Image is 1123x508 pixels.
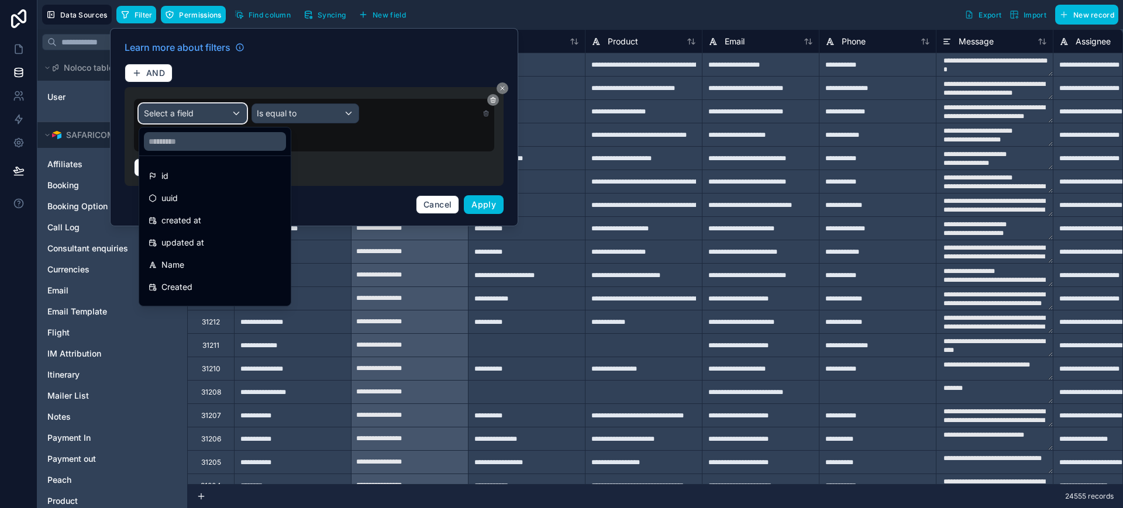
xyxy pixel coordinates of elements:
[161,6,230,23] a: Permissions
[47,411,154,423] a: Notes
[201,458,221,467] div: 31205
[42,386,182,405] div: Mailer List
[47,91,66,103] span: User
[47,306,154,317] a: Email Template
[47,390,154,402] a: Mailer List
[47,179,79,191] span: Booking
[47,306,107,317] span: Email Template
[116,6,157,23] button: Filter
[42,428,182,447] div: Payment In
[47,222,154,233] a: Call Log
[354,6,410,23] button: New field
[42,450,182,468] div: Payment out
[979,11,1001,19] span: Export
[161,258,184,272] span: Name
[135,11,153,19] span: Filter
[373,11,406,19] span: New field
[42,281,182,300] div: Email
[608,36,638,47] span: Product
[42,344,182,363] div: IM Attribution
[47,327,70,338] span: Flight
[47,390,89,402] span: Mailer List
[47,453,154,465] a: Payment out
[47,158,154,170] a: Affiliates
[42,176,182,195] div: Booking
[201,388,221,397] div: 31208
[201,481,221,490] div: 31204
[42,302,182,321] div: Email Template
[47,495,154,507] a: Product
[959,36,994,47] span: Message
[161,6,225,23] button: Permissions
[1076,36,1111,47] span: Assignee
[1073,11,1114,19] span: New record
[161,302,180,316] span: Form
[47,91,142,103] a: User
[47,158,82,170] span: Affiliates
[42,88,182,106] div: User
[161,280,192,294] span: Created
[42,471,182,489] div: Peach
[47,453,96,465] span: Payment out
[249,11,291,19] span: Find column
[42,197,182,216] div: Booking Option
[60,11,108,19] span: Data Sources
[47,432,91,444] span: Payment In
[47,243,154,254] a: Consultant enquiries
[201,411,221,420] div: 31207
[47,243,128,254] span: Consultant enquiries
[47,222,80,233] span: Call Log
[42,323,182,342] div: Flight
[47,474,71,486] span: Peach
[1055,5,1118,25] button: New record
[42,407,182,426] div: Notes
[1024,11,1046,19] span: Import
[47,348,101,360] span: IM Attribution
[42,218,182,237] div: Call Log
[47,285,68,296] span: Email
[1065,492,1114,501] span: 24555 records
[318,11,346,19] span: Syncing
[47,411,71,423] span: Notes
[42,127,166,143] button: Airtable LogoSAFARICOM
[47,369,80,381] span: Itinerary
[64,62,118,74] span: Noloco tables
[202,317,220,327] div: 31212
[42,365,182,384] div: Itinerary
[42,60,175,76] button: Noloco tables
[47,348,154,360] a: IM Attribution
[47,264,89,275] span: Currencies
[47,474,154,486] a: Peach
[47,327,154,338] a: Flight
[179,11,221,19] span: Permissions
[202,364,221,374] div: 31210
[1050,5,1118,25] a: New record
[42,239,182,258] div: Consultant enquiries
[299,6,354,23] a: Syncing
[161,169,168,183] span: id
[161,236,204,250] span: updated at
[161,191,178,205] span: uuid
[42,260,182,279] div: Currencies
[299,6,350,23] button: Syncing
[960,5,1005,25] button: Export
[47,201,108,212] span: Booking Option
[42,155,182,174] div: Affiliates
[201,434,221,444] div: 31206
[47,264,154,275] a: Currencies
[47,495,78,507] span: Product
[66,129,115,141] span: SAFARICOM
[47,201,154,212] a: Booking Option
[161,213,201,227] span: created at
[842,36,866,47] span: Phone
[202,341,219,350] div: 31211
[47,285,154,296] a: Email
[47,369,154,381] a: Itinerary
[52,130,61,140] img: Airtable Logo
[47,432,154,444] a: Payment In
[230,6,295,23] button: Find column
[725,36,745,47] span: Email
[1005,5,1050,25] button: Import
[42,5,112,25] button: Data Sources
[47,179,154,191] a: Booking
